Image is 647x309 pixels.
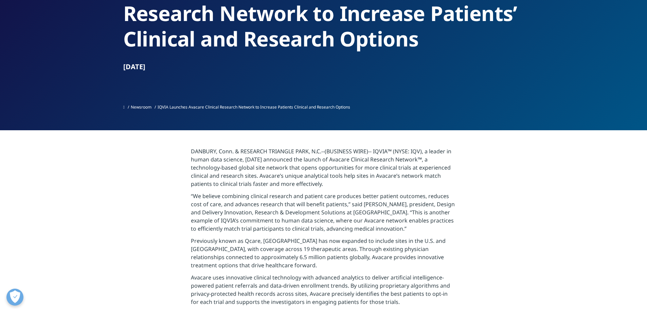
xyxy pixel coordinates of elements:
[191,237,456,273] p: Previously known as Qcare, [GEOGRAPHIC_DATA] has now expanded to include sites in the U.S. and [G...
[191,147,456,192] p: DANBURY, Conn. & RESEARCH TRIANGLE PARK, N.C.--(BUSINESS WIRE)-- IQVIA™ (NYSE: IQV), a leader in ...
[6,289,23,306] button: Open Preferences
[123,62,524,72] div: [DATE]
[158,104,350,110] span: IQVIA Launches Avacare Clinical Research Network to Increase Patients Clinical and Research Options
[191,192,456,237] p: “We believe combining clinical research and patient care produces better patient outcomes, reduce...
[131,104,151,110] a: Newsroom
